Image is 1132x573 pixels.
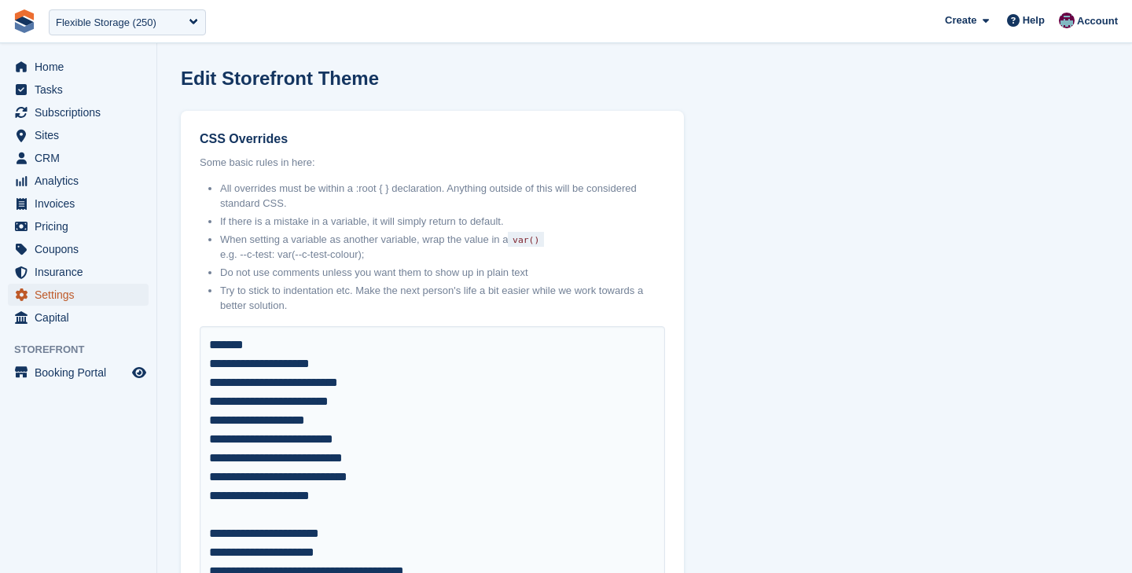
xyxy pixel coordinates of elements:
li: When setting a variable as another variable, wrap the value in a e.g. --c-test: var(--c-test-colo... [220,232,665,263]
span: Subscriptions [35,101,129,123]
span: Capital [35,307,129,329]
img: Brian Young [1059,13,1075,28]
a: menu [8,238,149,260]
img: stora-icon-8386f47178a22dfd0bd8f6a31ec36ba5ce8667c1dd55bd0f319d3a0aa187defe.svg [13,9,36,33]
a: menu [8,215,149,237]
span: Create [945,13,976,28]
a: menu [8,101,149,123]
a: menu [8,124,149,146]
span: Analytics [35,170,129,192]
a: menu [8,284,149,306]
p: Some basic rules in here: [200,155,665,171]
div: Flexible Storage (250) [56,15,156,31]
span: Tasks [35,79,129,101]
code: var() [508,232,544,248]
span: Pricing [35,215,129,237]
span: Sites [35,124,129,146]
a: menu [8,261,149,283]
span: Storefront [14,342,156,358]
span: Account [1077,13,1118,29]
a: menu [8,147,149,169]
label: CSS Overrides [200,130,665,149]
li: Do not use comments unless you want them to show up in plain text [220,265,665,281]
a: Preview store [130,363,149,382]
a: menu [8,79,149,101]
a: menu [8,362,149,384]
h1: Edit Storefront Theme [181,68,379,89]
a: menu [8,56,149,78]
li: All overrides must be within a :root { } declaration. Anything outside of this will be considered... [220,181,665,211]
span: Home [35,56,129,78]
span: Help [1023,13,1045,28]
a: menu [8,170,149,192]
a: menu [8,193,149,215]
li: If there is a mistake in a variable, it will simply return to default. [220,214,665,230]
a: menu [8,307,149,329]
span: Invoices [35,193,129,215]
span: Settings [35,284,129,306]
span: Booking Portal [35,362,129,384]
li: Try to stick to indentation etc. Make the next person's life a bit easier while we work towards a... [220,283,665,314]
span: Coupons [35,238,129,260]
span: CRM [35,147,129,169]
span: Insurance [35,261,129,283]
